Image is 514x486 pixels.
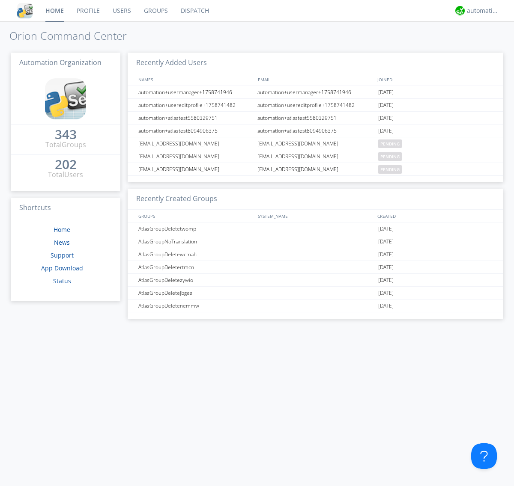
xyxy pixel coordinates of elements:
[136,124,255,137] div: automation+atlastest8094906375
[128,99,503,112] a: automation+usereditprofile+1758741482automation+usereditprofile+1758741482[DATE]
[136,287,255,299] div: AtlasGroupDeletejbges
[17,3,33,18] img: cddb5a64eb264b2086981ab96f4c1ba7
[136,99,255,111] div: automation+usereditprofile+1758741482
[136,73,254,86] div: NAMES
[255,137,376,150] div: [EMAIL_ADDRESS][DOMAIN_NAME]
[128,189,503,210] h3: Recently Created Groups
[378,274,394,287] span: [DATE]
[19,58,102,67] span: Automation Organization
[128,299,503,312] a: AtlasGroupDeletenemmw[DATE]
[136,299,255,312] div: AtlasGroupDeletenemmw
[378,299,394,312] span: [DATE]
[136,248,255,261] div: AtlasGroupDeletewcmah
[55,130,77,140] a: 343
[255,112,376,124] div: automation+atlastest5580329751
[255,124,376,137] div: automation+atlastest8094906375
[378,86,394,99] span: [DATE]
[455,6,465,15] img: d2d01cd9b4174d08988066c6d424eccd
[467,6,499,15] div: automation+atlas
[378,248,394,261] span: [DATE]
[45,140,86,150] div: Total Groups
[255,99,376,111] div: automation+usereditprofile+1758741482
[128,222,503,235] a: AtlasGroupDeletetwomp[DATE]
[128,261,503,274] a: AtlasGroupDeletertmcn[DATE]
[378,124,394,137] span: [DATE]
[136,210,254,222] div: GROUPS
[128,86,503,99] a: automation+usermanager+1758741946automation+usermanager+1758741946[DATE]
[471,443,497,469] iframe: Toggle Customer Support
[136,112,255,124] div: automation+atlastest5580329751
[41,264,83,272] a: App Download
[136,235,255,248] div: AtlasGroupNoTranslation
[45,78,86,119] img: cddb5a64eb264b2086981ab96f4c1ba7
[255,150,376,163] div: [EMAIL_ADDRESS][DOMAIN_NAME]
[378,287,394,299] span: [DATE]
[128,163,503,176] a: [EMAIL_ADDRESS][DOMAIN_NAME][EMAIL_ADDRESS][DOMAIN_NAME]pending
[51,251,74,259] a: Support
[55,160,77,169] div: 202
[55,160,77,170] a: 202
[55,130,77,139] div: 343
[375,210,495,222] div: CREATED
[128,53,503,74] h3: Recently Added Users
[128,150,503,163] a: [EMAIL_ADDRESS][DOMAIN_NAME][EMAIL_ADDRESS][DOMAIN_NAME]pending
[378,139,402,148] span: pending
[378,112,394,124] span: [DATE]
[378,165,402,174] span: pending
[54,225,70,234] a: Home
[378,152,402,161] span: pending
[11,198,120,219] h3: Shortcuts
[128,248,503,261] a: AtlasGroupDeletewcmah[DATE]
[256,210,375,222] div: SYSTEM_NAME
[54,238,70,246] a: News
[375,73,495,86] div: JOINED
[136,222,255,235] div: AtlasGroupDeletetwomp
[136,274,255,286] div: AtlasGroupDeletezywio
[136,261,255,273] div: AtlasGroupDeletertmcn
[136,150,255,163] div: [EMAIL_ADDRESS][DOMAIN_NAME]
[136,86,255,98] div: automation+usermanager+1758741946
[255,86,376,98] div: automation+usermanager+1758741946
[128,235,503,248] a: AtlasGroupNoTranslation[DATE]
[136,137,255,150] div: [EMAIL_ADDRESS][DOMAIN_NAME]
[256,73,375,86] div: EMAIL
[378,222,394,235] span: [DATE]
[48,170,83,180] div: Total Users
[53,277,71,285] a: Status
[128,287,503,299] a: AtlasGroupDeletejbges[DATE]
[378,261,394,274] span: [DATE]
[378,235,394,248] span: [DATE]
[128,137,503,150] a: [EMAIL_ADDRESS][DOMAIN_NAME][EMAIL_ADDRESS][DOMAIN_NAME]pending
[128,112,503,124] a: automation+atlastest5580329751automation+atlastest5580329751[DATE]
[128,124,503,137] a: automation+atlastest8094906375automation+atlastest8094906375[DATE]
[128,274,503,287] a: AtlasGroupDeletezywio[DATE]
[136,163,255,175] div: [EMAIL_ADDRESS][DOMAIN_NAME]
[378,99,394,112] span: [DATE]
[255,163,376,175] div: [EMAIL_ADDRESS][DOMAIN_NAME]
